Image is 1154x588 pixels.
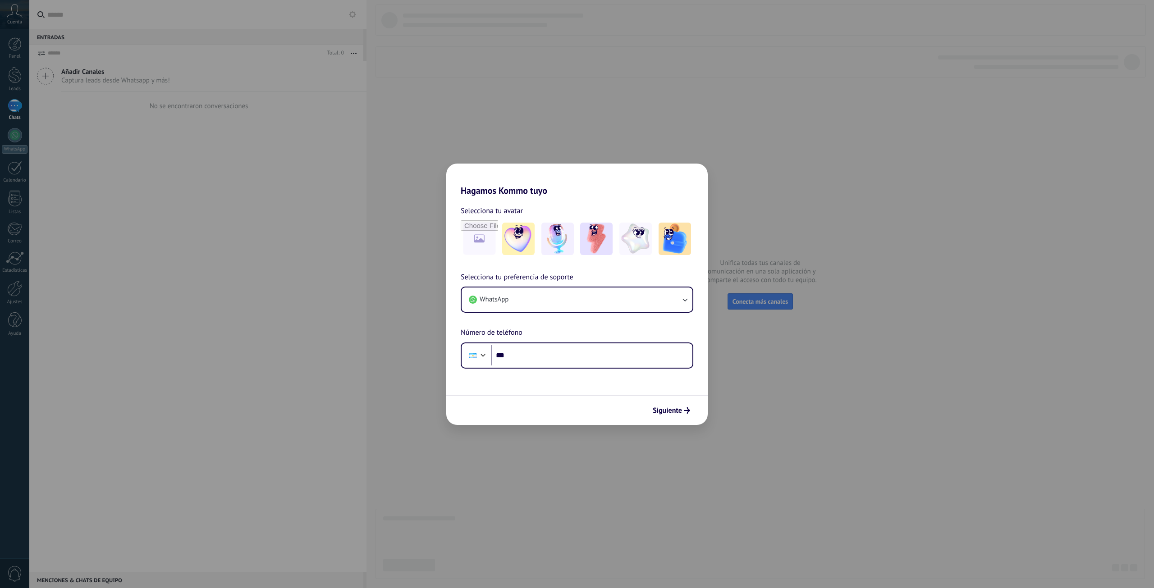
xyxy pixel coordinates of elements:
[502,223,535,255] img: -1.jpeg
[461,327,522,339] span: Número de teléfono
[446,164,708,196] h2: Hagamos Kommo tuyo
[649,403,694,418] button: Siguiente
[619,223,652,255] img: -4.jpeg
[462,287,692,312] button: WhatsApp
[659,223,691,255] img: -5.jpeg
[461,272,573,283] span: Selecciona tu preferencia de soporte
[464,346,481,365] div: Argentina: + 54
[480,295,508,304] span: WhatsApp
[653,407,682,414] span: Siguiente
[541,223,574,255] img: -2.jpeg
[580,223,613,255] img: -3.jpeg
[461,205,523,217] span: Selecciona tu avatar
